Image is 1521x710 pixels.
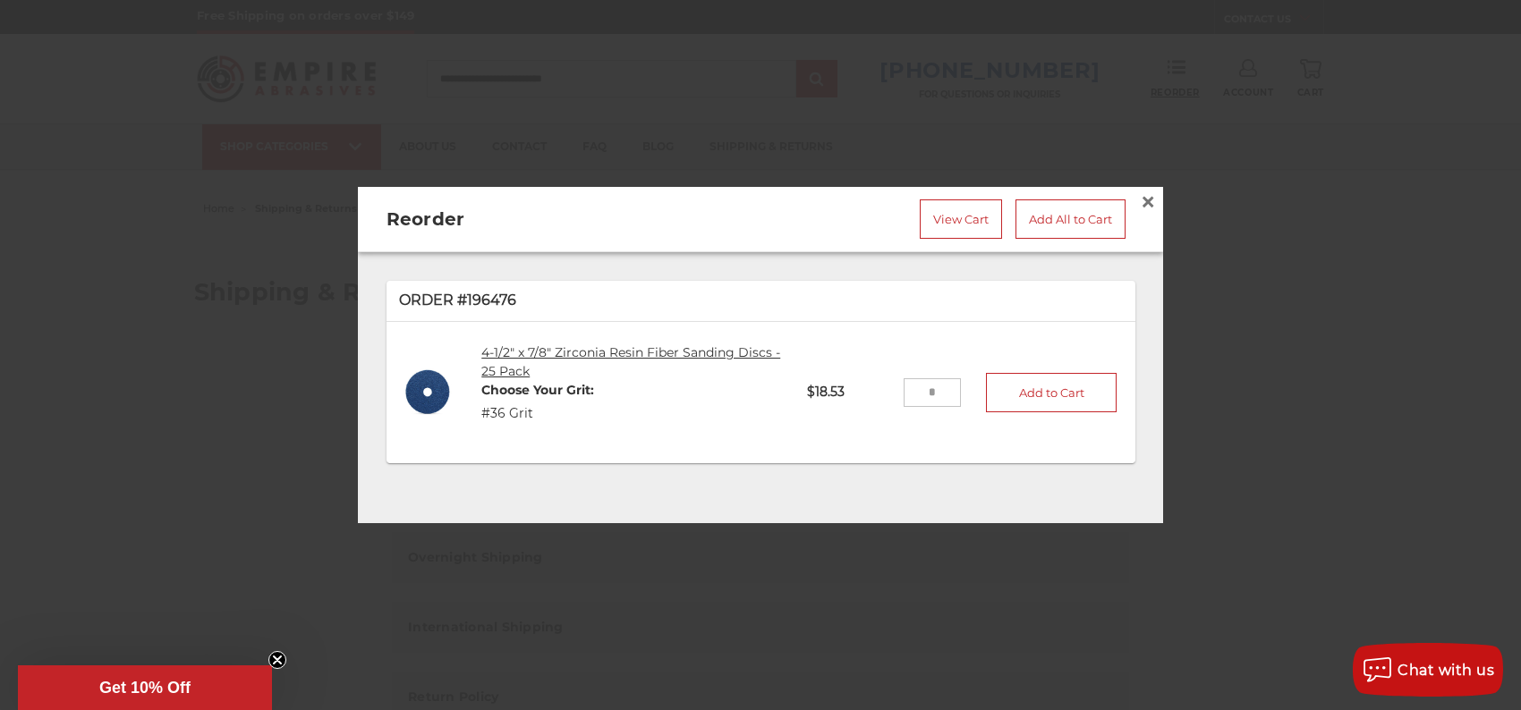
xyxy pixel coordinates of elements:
[18,665,272,710] div: Get 10% OffClose teaser
[481,344,780,379] a: 4-1/2" x 7/8" Zirconia Resin Fiber Sanding Discs - 25 Pack
[399,290,1123,311] p: Order #196476
[1353,643,1503,697] button: Chat with us
[387,206,682,232] h2: Reorder
[986,373,1117,412] button: Add to Cart
[481,381,594,400] dt: Choose Your Grit:
[1140,184,1156,219] span: ×
[399,364,457,421] img: 4-1/2
[1134,188,1162,216] a: Close
[794,370,903,414] p: $18.53
[268,651,286,669] button: Close teaser
[99,679,191,697] span: Get 10% Off
[1398,662,1494,679] span: Chat with us
[1015,199,1126,239] a: Add All to Cart
[920,199,1002,239] a: View Cart
[481,404,594,423] dd: #36 Grit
